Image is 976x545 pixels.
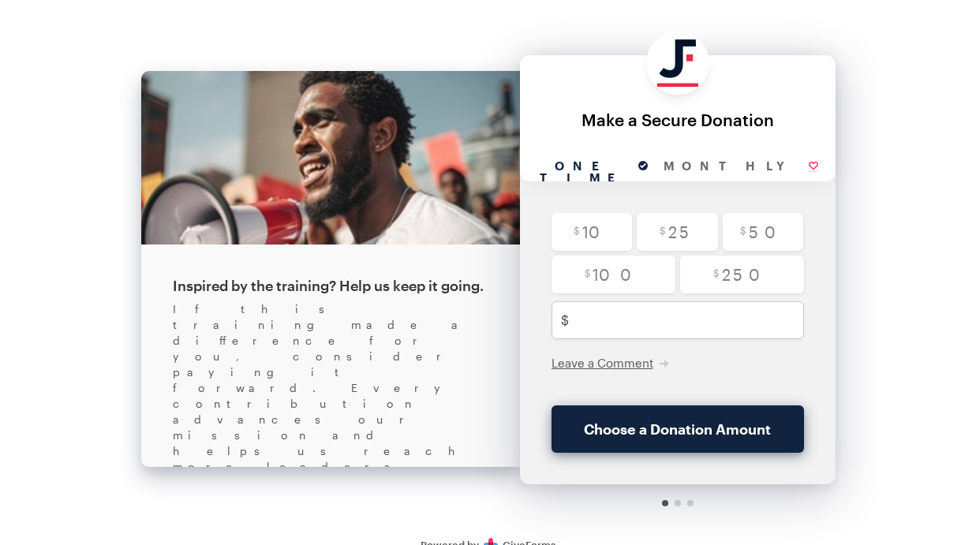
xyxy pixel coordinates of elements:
div: Inspired by the training? Help us keep it going. [173,276,488,295]
div: Make a Secure Donation [536,110,820,129]
img: cover.jpg [141,71,520,245]
span: Leave a Comment [552,356,653,370]
button: Choose a Donation Amount [552,405,804,453]
button: Leave a Comment [552,355,669,371]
